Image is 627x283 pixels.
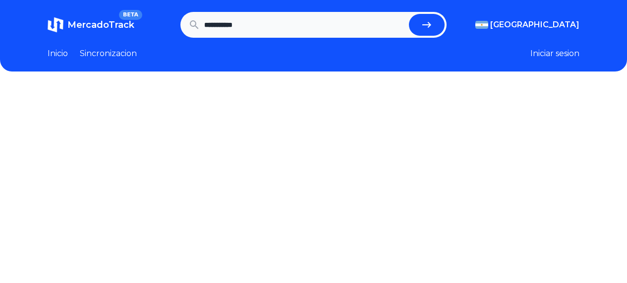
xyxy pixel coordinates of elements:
[80,48,137,60] a: Sincronizacion
[48,48,68,60] a: Inicio
[475,21,488,29] img: Argentina
[490,19,579,31] span: [GEOGRAPHIC_DATA]
[67,19,134,30] span: MercadoTrack
[48,17,134,33] a: MercadoTrackBETA
[530,48,579,60] button: Iniciar sesion
[119,10,142,20] span: BETA
[48,17,63,33] img: MercadoTrack
[475,19,579,31] button: [GEOGRAPHIC_DATA]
